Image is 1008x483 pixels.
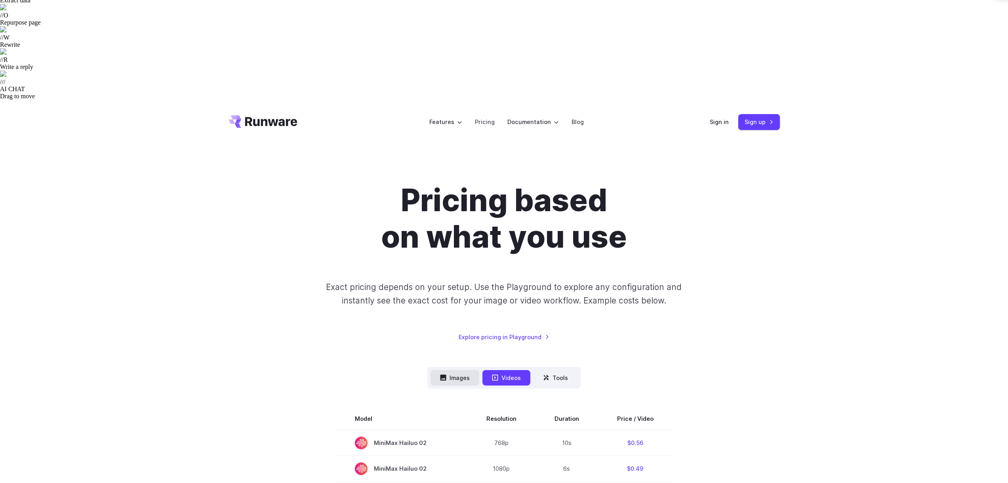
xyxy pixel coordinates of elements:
td: $0.49 [598,456,673,481]
a: Blog [572,117,584,126]
a: Go to / [229,115,297,128]
p: Exact pricing depends on your setup. Use the Playground to explore any configuration and instantl... [311,281,697,307]
th: Model [336,408,467,430]
a: Sign in [710,117,729,126]
td: $0.56 [598,430,673,456]
td: 6s [535,456,598,481]
th: Price / Video [598,408,673,430]
a: Explore pricing in Playground [459,332,549,342]
td: 10s [535,430,598,456]
button: Tools [534,370,577,386]
th: Duration [535,408,598,430]
h1: Pricing based on what you use [284,182,725,255]
span: MiniMax Hailuo 02 [355,437,448,449]
label: Documentation [507,117,559,126]
button: Videos [482,370,530,386]
a: Sign up [738,114,780,130]
a: Pricing [475,117,495,126]
th: Resolution [467,408,535,430]
label: Features [429,117,462,126]
td: 768p [467,430,535,456]
td: 1080p [467,456,535,481]
button: Images [431,370,479,386]
span: MiniMax Hailuo 02 [355,462,448,475]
